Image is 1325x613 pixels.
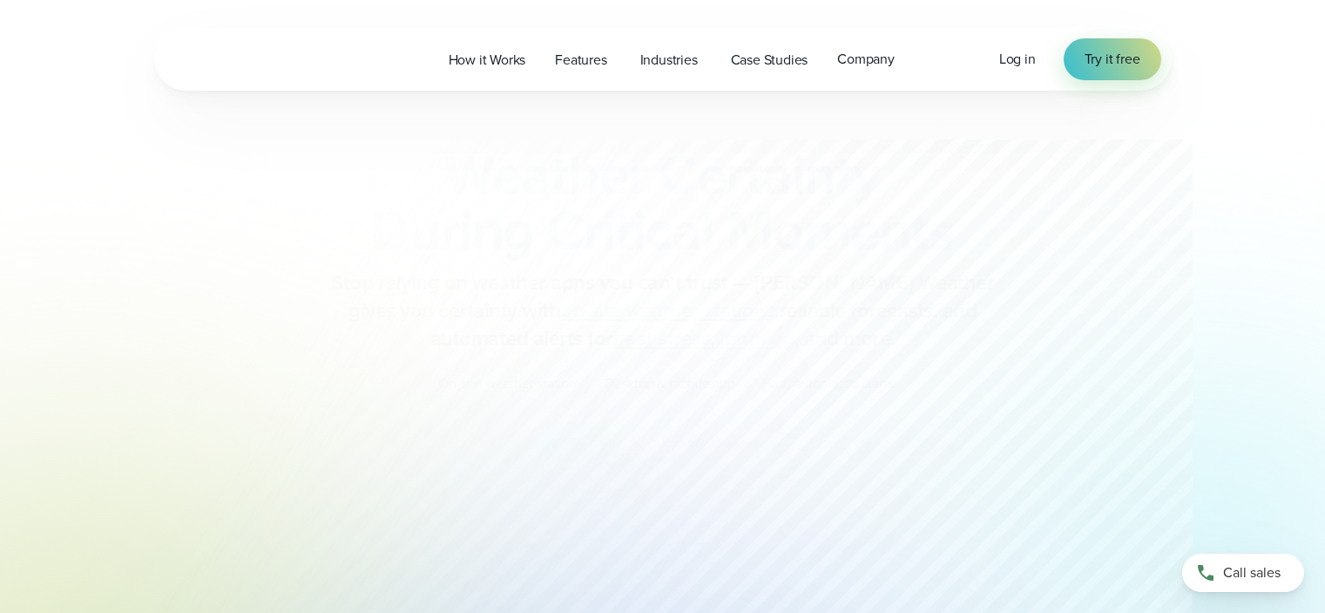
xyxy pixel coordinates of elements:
[434,42,541,78] a: How it Works
[1223,562,1281,583] span: Call sales
[716,42,823,78] a: Case Studies
[1182,554,1304,592] a: Call sales
[640,50,698,71] span: Industries
[999,49,1036,69] span: Log in
[731,50,808,71] span: Case Studies
[1064,38,1161,80] a: Try it free
[837,49,895,70] span: Company
[555,50,606,71] span: Features
[1085,49,1140,70] span: Try it free
[449,50,526,71] span: How it Works
[999,49,1036,70] a: Log in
